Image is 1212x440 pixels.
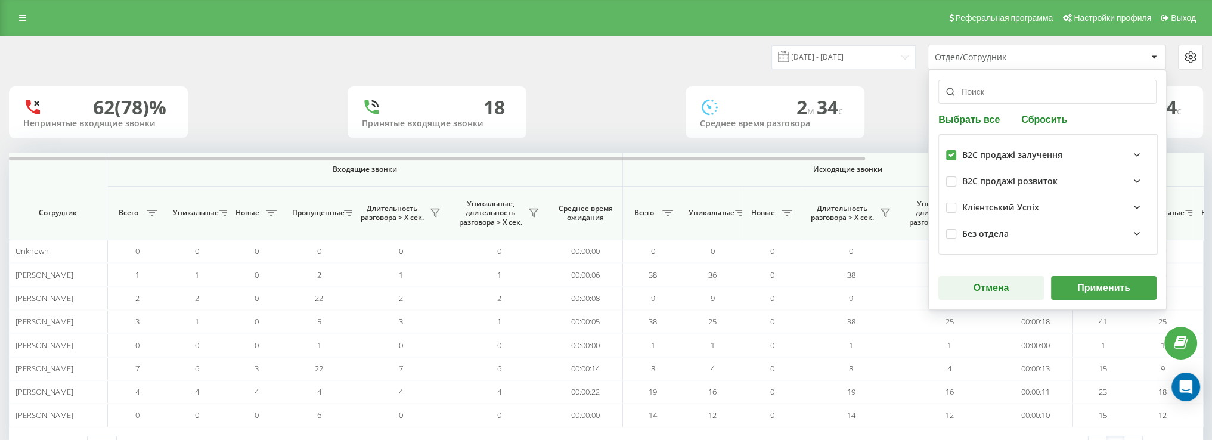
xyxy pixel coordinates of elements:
[629,208,659,218] span: Всего
[999,357,1073,380] td: 00:00:13
[1099,363,1107,374] span: 15
[16,246,49,256] span: Unknown
[195,340,199,351] span: 0
[946,316,954,327] span: 25
[1171,373,1200,401] div: Open Intercom Messenger
[708,316,717,327] span: 25
[708,269,717,280] span: 36
[138,165,591,174] span: Входящие звонки
[700,119,850,129] div: Среднее время разговора
[16,363,73,374] span: [PERSON_NAME]
[938,113,1003,125] button: Выбрать все
[16,386,73,397] span: [PERSON_NAME]
[1018,113,1071,125] button: Сбросить
[135,316,140,327] span: 3
[16,293,73,303] span: [PERSON_NAME]
[649,269,657,280] span: 38
[548,333,623,357] td: 00:00:00
[317,269,321,280] span: 2
[847,386,855,397] span: 19
[315,363,323,374] span: 22
[19,208,97,218] span: Сотрудник
[548,404,623,427] td: 00:00:00
[548,310,623,333] td: 00:00:05
[255,386,259,397] span: 4
[548,240,623,263] td: 00:00:00
[649,410,657,420] span: 14
[808,204,876,222] span: Длительность разговора > Х сек.
[938,276,1044,300] button: Отмена
[113,208,143,218] span: Всего
[649,316,657,327] span: 38
[173,208,216,218] span: Уникальные
[255,293,259,303] span: 0
[748,208,778,218] span: Новые
[1171,13,1196,23] span: Выход
[497,410,501,420] span: 0
[1161,340,1165,351] span: 1
[16,340,73,351] span: [PERSON_NAME]
[708,386,717,397] span: 16
[947,363,951,374] span: 4
[651,340,655,351] span: 1
[999,310,1073,333] td: 00:00:18
[483,96,505,119] div: 18
[711,340,715,351] span: 1
[955,13,1053,23] span: Реферальная программа
[770,293,774,303] span: 0
[16,410,73,420] span: [PERSON_NAME]
[292,208,340,218] span: Пропущенные
[847,316,855,327] span: 38
[807,104,817,117] span: м
[317,386,321,397] span: 4
[649,386,657,397] span: 19
[651,363,655,374] span: 8
[1155,94,1182,120] span: 14
[399,293,403,303] span: 2
[962,176,1058,187] div: В2С продажi розвиток
[93,96,166,119] div: 62 (78)%
[399,363,403,374] span: 7
[1158,386,1167,397] span: 18
[317,246,321,256] span: 0
[497,386,501,397] span: 4
[770,340,774,351] span: 0
[255,316,259,327] span: 0
[497,363,501,374] span: 6
[946,386,954,397] span: 16
[399,246,403,256] span: 0
[399,316,403,327] span: 3
[708,410,717,420] span: 12
[1161,363,1165,374] span: 9
[847,410,855,420] span: 14
[399,386,403,397] span: 4
[399,410,403,420] span: 0
[651,246,655,256] span: 0
[1099,316,1107,327] span: 41
[195,363,199,374] span: 6
[195,293,199,303] span: 2
[557,204,613,222] span: Среднее время ожидания
[135,269,140,280] span: 1
[195,386,199,397] span: 4
[23,119,173,129] div: Непринятые входящие звонки
[935,52,1077,63] div: Отдел/Сотрудник
[1099,386,1107,397] span: 23
[315,293,323,303] span: 22
[548,380,623,404] td: 00:00:22
[1177,104,1182,117] span: c
[317,340,321,351] span: 1
[135,246,140,256] span: 0
[135,363,140,374] span: 7
[497,269,501,280] span: 1
[947,340,951,351] span: 1
[317,410,321,420] span: 6
[135,340,140,351] span: 0
[849,246,853,256] span: 0
[195,410,199,420] span: 0
[195,246,199,256] span: 0
[711,246,715,256] span: 0
[1158,410,1167,420] span: 12
[770,386,774,397] span: 0
[255,363,259,374] span: 3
